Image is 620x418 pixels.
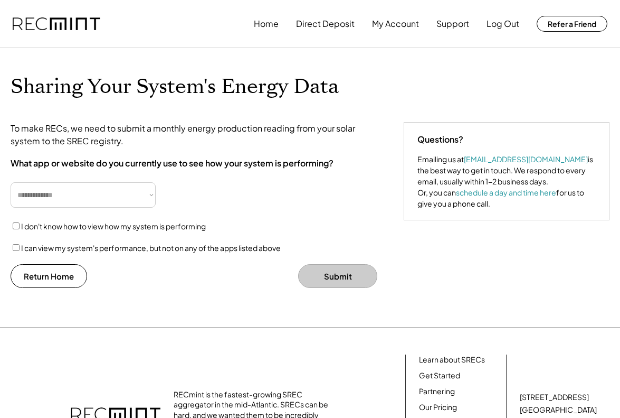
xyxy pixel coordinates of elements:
[419,386,455,397] a: Partnering
[456,188,556,197] a: schedule a day and time here
[417,154,596,209] div: Emailing us at is the best way to get in touch. We respond to every email, usually within 1-2 bus...
[11,75,443,99] h1: Sharing Your System's Energy Data
[417,133,463,146] div: Questions?
[11,158,333,169] div: What app or website do you currently use to see how your system is performing?
[254,13,279,34] button: Home
[520,405,597,415] div: [GEOGRAPHIC_DATA]
[21,243,281,253] label: I can view my system's performance, but not on any of the apps listed above
[537,16,607,32] button: Refer a Friend
[21,221,206,231] label: I don't know how to view how my system is performing
[13,17,100,31] img: recmint-logotype%403x.png
[11,264,87,288] button: Return Home
[464,154,588,164] a: [EMAIL_ADDRESS][DOMAIN_NAME]
[487,13,519,34] button: Log Out
[298,264,377,288] button: Submit
[520,392,589,403] div: [STREET_ADDRESS]
[419,355,485,365] a: Learn about SRECs
[372,13,419,34] button: My Account
[419,370,460,381] a: Get Started
[11,122,377,147] div: To make RECs, we need to submit a monthly energy production reading from your solar system to the...
[436,13,469,34] button: Support
[296,13,355,34] button: Direct Deposit
[419,402,457,413] a: Our Pricing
